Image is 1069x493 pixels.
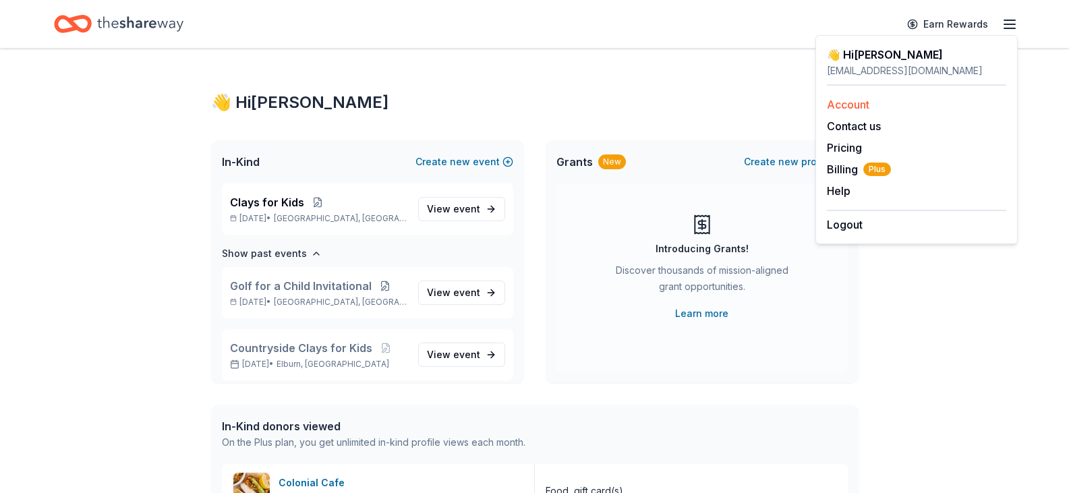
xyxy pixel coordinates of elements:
[222,434,525,451] div: On the Plus plan, you get unlimited in-kind profile views each month.
[418,281,505,305] a: View event
[211,92,859,113] div: 👋 Hi [PERSON_NAME]
[556,154,593,170] span: Grants
[778,154,799,170] span: new
[418,343,505,367] a: View event
[827,161,891,177] span: Billing
[274,297,407,308] span: [GEOGRAPHIC_DATA], [GEOGRAPHIC_DATA]
[598,154,626,169] div: New
[453,203,480,214] span: event
[827,183,850,199] button: Help
[222,245,322,262] button: Show past events
[827,118,881,134] button: Contact us
[450,154,470,170] span: new
[827,98,869,111] a: Account
[899,12,996,36] a: Earn Rewards
[54,8,183,40] a: Home
[427,347,480,363] span: View
[230,194,304,210] span: Clays for Kids
[827,63,1006,79] div: [EMAIL_ADDRESS][DOMAIN_NAME]
[656,241,749,257] div: Introducing Grants!
[222,245,307,262] h4: Show past events
[222,154,260,170] span: In-Kind
[230,213,407,224] p: [DATE] •
[230,340,372,356] span: Countryside Clays for Kids
[230,297,407,308] p: [DATE] •
[418,197,505,221] a: View event
[744,154,848,170] button: Createnewproject
[675,306,728,322] a: Learn more
[277,359,389,370] span: Elburn, [GEOGRAPHIC_DATA]
[453,349,480,360] span: event
[274,213,407,224] span: [GEOGRAPHIC_DATA], [GEOGRAPHIC_DATA]
[427,201,480,217] span: View
[222,418,525,434] div: In-Kind donors viewed
[453,287,480,298] span: event
[230,278,372,294] span: Golf for a Child Invitational
[827,141,862,154] a: Pricing
[279,475,350,491] div: Colonial Cafe
[827,161,891,177] button: BillingPlus
[827,47,1006,63] div: 👋 Hi [PERSON_NAME]
[427,285,480,301] span: View
[415,154,513,170] button: Createnewevent
[863,163,891,176] span: Plus
[827,216,863,233] button: Logout
[610,262,794,300] div: Discover thousands of mission-aligned grant opportunities.
[230,359,407,370] p: [DATE] •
